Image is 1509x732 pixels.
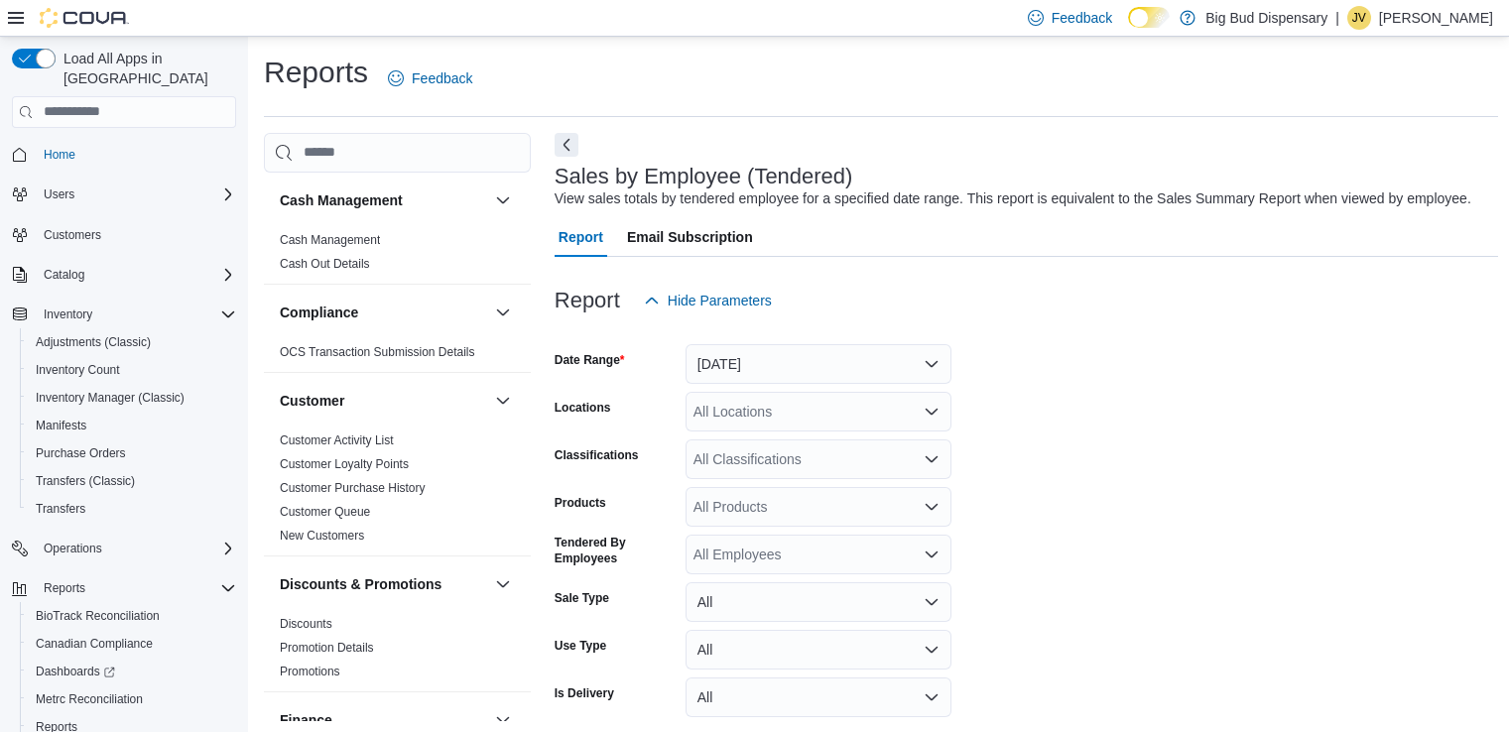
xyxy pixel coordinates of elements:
[280,504,370,520] span: Customer Queue
[280,528,364,544] span: New Customers
[686,344,951,384] button: [DATE]
[280,480,426,496] span: Customer Purchase History
[36,445,126,461] span: Purchase Orders
[28,660,123,683] a: Dashboards
[491,301,515,324] button: Compliance
[280,303,487,322] button: Compliance
[28,441,134,465] a: Purchase Orders
[28,687,151,711] a: Metrc Reconciliation
[36,183,82,206] button: Users
[280,457,409,471] a: Customer Loyalty Points
[36,537,110,560] button: Operations
[686,677,951,717] button: All
[28,497,236,521] span: Transfers
[36,183,236,206] span: Users
[4,220,244,249] button: Customers
[280,391,344,411] h3: Customer
[36,143,83,167] a: Home
[555,447,639,463] label: Classifications
[36,263,92,287] button: Catalog
[280,574,441,594] h3: Discounts & Promotions
[36,263,236,287] span: Catalog
[280,640,374,656] span: Promotion Details
[686,630,951,670] button: All
[28,386,192,410] a: Inventory Manager (Classic)
[36,362,120,378] span: Inventory Count
[264,228,531,284] div: Cash Management
[20,328,244,356] button: Adjustments (Classic)
[28,497,93,521] a: Transfers
[36,664,115,679] span: Dashboards
[280,456,409,472] span: Customer Loyalty Points
[28,414,94,437] a: Manifests
[36,501,85,517] span: Transfers
[412,68,472,88] span: Feedback
[627,217,753,257] span: Email Subscription
[40,8,129,28] img: Cova
[4,140,244,169] button: Home
[555,535,678,566] label: Tendered By Employees
[36,418,86,433] span: Manifests
[36,222,236,247] span: Customers
[36,334,151,350] span: Adjustments (Classic)
[36,473,135,489] span: Transfers (Classic)
[44,147,75,163] span: Home
[36,576,236,600] span: Reports
[555,495,606,511] label: Products
[280,710,332,730] h3: Finance
[28,469,143,493] a: Transfers (Classic)
[491,708,515,732] button: Finance
[20,356,244,384] button: Inventory Count
[264,340,531,372] div: Compliance
[56,49,236,88] span: Load All Apps in [GEOGRAPHIC_DATA]
[280,481,426,495] a: Customer Purchase History
[36,142,236,167] span: Home
[555,133,578,157] button: Next
[280,257,370,271] a: Cash Out Details
[1128,7,1170,28] input: Dark Mode
[280,391,487,411] button: Customer
[28,386,236,410] span: Inventory Manager (Classic)
[280,529,364,543] a: New Customers
[280,641,374,655] a: Promotion Details
[280,574,487,594] button: Discounts & Promotions
[555,352,625,368] label: Date Range
[28,330,159,354] a: Adjustments (Classic)
[4,261,244,289] button: Catalog
[1352,6,1366,30] span: JV
[280,505,370,519] a: Customer Queue
[36,537,236,560] span: Operations
[491,188,515,212] button: Cash Management
[264,612,531,691] div: Discounts & Promotions
[280,664,340,679] span: Promotions
[280,232,380,248] span: Cash Management
[44,227,101,243] span: Customers
[44,541,102,556] span: Operations
[555,638,606,654] label: Use Type
[555,400,611,416] label: Locations
[280,616,332,632] span: Discounts
[28,687,236,711] span: Metrc Reconciliation
[491,389,515,413] button: Customer
[280,665,340,678] a: Promotions
[555,188,1471,209] div: View sales totals by tendered employee for a specified date range. This report is equivalent to t...
[20,685,244,713] button: Metrc Reconciliation
[36,303,100,326] button: Inventory
[36,576,93,600] button: Reports
[280,233,380,247] a: Cash Management
[36,608,160,624] span: BioTrack Reconciliation
[28,660,236,683] span: Dashboards
[36,303,236,326] span: Inventory
[264,53,368,92] h1: Reports
[668,291,772,310] span: Hide Parameters
[44,186,74,202] span: Users
[44,306,92,322] span: Inventory
[264,428,531,555] div: Customer
[555,289,620,312] h3: Report
[4,181,244,208] button: Users
[280,433,394,447] a: Customer Activity List
[20,495,244,523] button: Transfers
[28,441,236,465] span: Purchase Orders
[20,439,244,467] button: Purchase Orders
[28,604,168,628] a: BioTrack Reconciliation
